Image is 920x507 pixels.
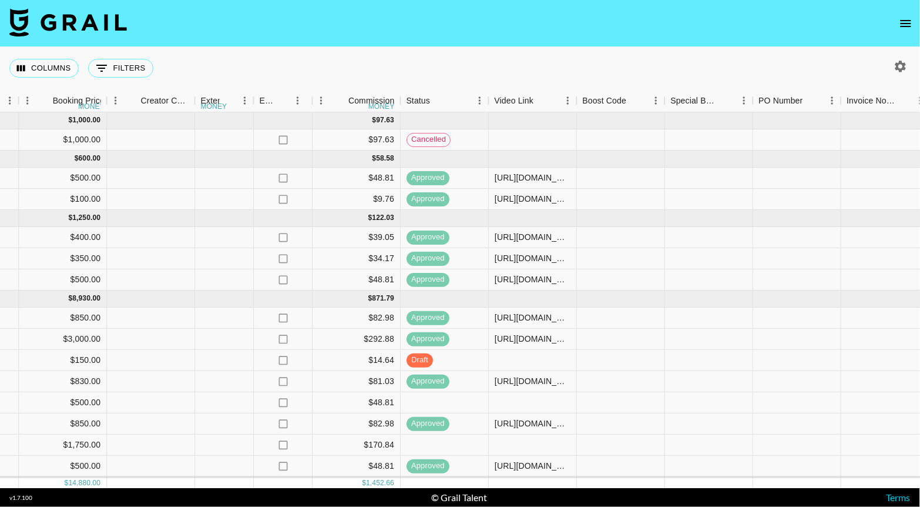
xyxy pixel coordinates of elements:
div: $500.00 [19,168,107,189]
span: approved [407,172,449,184]
button: Sort [332,92,348,109]
div: $830.00 [19,371,107,392]
div: 97.63 [376,115,394,125]
button: Menu [824,92,841,109]
button: Menu [736,92,753,109]
div: Video Link [495,89,534,112]
button: Menu [236,92,254,109]
div: Commission [348,89,395,112]
div: $ [68,293,72,303]
div: $34.17 [313,248,401,269]
div: Status [407,89,431,112]
div: $3,000.00 [19,329,107,350]
div: $9.76 [313,189,401,210]
div: $1,000.00 [19,129,107,151]
div: $350.00 [19,248,107,269]
div: $ [368,213,372,223]
button: Menu [289,92,307,109]
button: Sort [276,92,293,109]
div: $500.00 [19,392,107,413]
div: $ [362,478,366,488]
button: Sort [719,92,736,109]
div: money [201,103,227,110]
div: 8,930.00 [72,293,100,303]
button: Sort [430,92,446,109]
span: draft [407,355,433,366]
div: $ [64,478,68,488]
div: https://www.instagram.com/reel/DOpNxHNDLA1/ [495,418,570,429]
button: Select columns [9,59,79,78]
div: https://www.instagram.com/reel/DMYnJMHJ0pW/ [495,273,570,285]
div: $48.81 [313,477,401,498]
button: Sort [803,92,820,109]
div: Expenses: Remove Commission? [254,89,313,112]
div: $39.05 [313,227,401,248]
div: $292.88 [313,329,401,350]
span: approved [407,333,449,345]
div: Video Link [489,89,577,112]
div: 1,452.66 [366,478,394,488]
span: approved [407,253,449,264]
span: approved [407,418,449,429]
div: Boost Code [577,89,665,112]
div: v 1.7.100 [9,494,32,502]
div: https://www.instagram.com/reel/DN4Ssk3jCT4/?hl=en [495,231,570,243]
div: 14,880.00 [68,478,100,488]
img: Grail Talent [9,8,127,36]
span: cancelled [407,134,450,145]
div: https://www.instagram.com/stories/direct/3717275615155031274_1546775036?hl=en [495,312,570,323]
div: $14.64 [313,350,401,371]
button: Sort [220,92,236,109]
div: 122.03 [372,213,394,223]
div: 58.58 [376,154,394,164]
button: Sort [895,92,912,109]
span: approved [407,376,449,387]
div: money [78,103,105,110]
button: open drawer [894,12,918,35]
div: $82.98 [313,413,401,435]
span: approved [407,232,449,243]
div: 1,250.00 [72,213,100,223]
div: 600.00 [78,154,100,164]
div: $48.81 [313,168,401,189]
div: $ [68,213,72,223]
span: approved [407,461,449,472]
div: $82.98 [313,308,401,329]
div: $150.00 [19,350,107,371]
button: Sort [36,92,53,109]
div: $170.84 [313,435,401,456]
div: $48.81 [313,456,401,477]
div: https://www.instagram.com/p/DMSqazCs_1M/?hl=en [495,193,570,205]
div: $400.00 [19,227,107,248]
button: Menu [559,92,577,109]
span: approved [407,274,449,285]
div: Status [401,89,489,112]
div: https://www.instagram.com/reel/DNTlcZ2St7C/?utm_source=ig_web_copy_link&igsh=MzRlODBiNWFlZA== [495,252,570,264]
div: money [368,103,395,110]
div: https://www.tiktok.com/@kenziehoffmann/video/7529980236658691342 [495,172,570,184]
button: Sort [626,92,643,109]
div: https://www.tiktok.com/@kenziehoffmann/video/7551123537650552078 [495,460,570,472]
div: $500.00 [19,456,107,477]
button: Menu [471,92,489,109]
div: Creator Commmission Override [107,89,195,112]
div: PO Number [753,89,841,112]
div: $ [75,154,79,164]
div: $850.00 [19,413,107,435]
button: Sort [125,92,141,109]
button: Menu [19,92,36,109]
div: $ [68,115,72,125]
div: 1,000.00 [72,115,100,125]
div: Special Booking Type [671,89,719,112]
span: approved [407,312,449,323]
div: 871.79 [372,293,394,303]
div: PO Number [759,89,803,112]
div: $850.00 [19,308,107,329]
span: approved [407,194,449,205]
div: $48.81 [313,392,401,413]
div: Creator Commmission Override [141,89,189,112]
div: $ [368,293,372,303]
div: Expenses: Remove Commission? [260,89,276,112]
a: Terms [887,492,911,503]
div: Special Booking Type [665,89,753,112]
